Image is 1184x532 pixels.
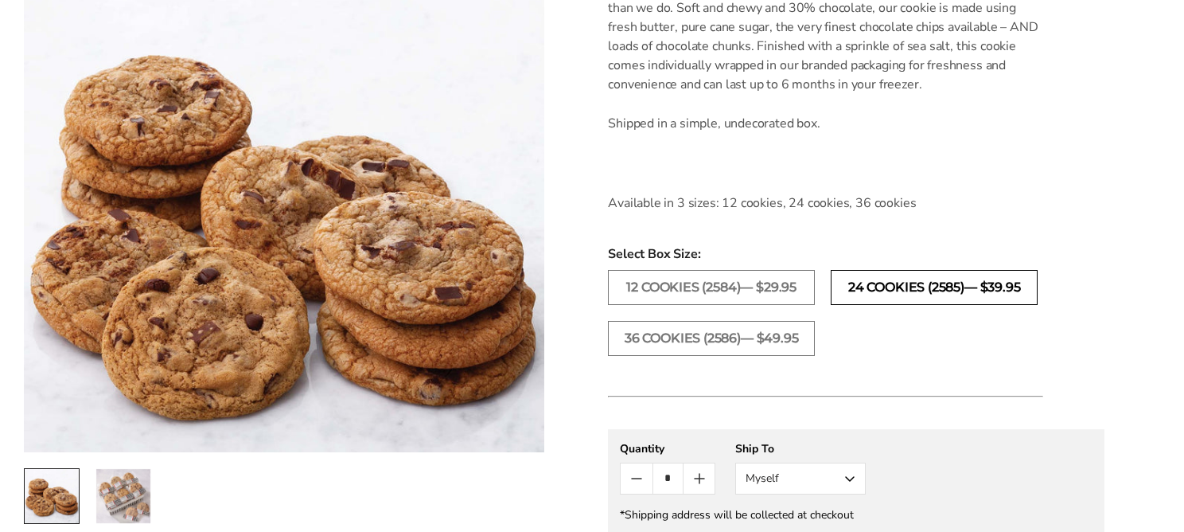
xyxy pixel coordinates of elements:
div: Ship To [735,441,866,456]
a: 1 / 2 [24,468,80,524]
label: 24 COOKIES (2585)— $39.95 [831,270,1038,305]
span: Select Box Size: [608,244,1104,264]
p: Shipped in a simple, undecorated box. [608,114,1043,133]
img: Just The Cookies - All Chocolate Chip Cookies [25,469,79,523]
a: 2 / 2 [95,468,151,524]
input: Quantity [652,464,684,494]
button: Count minus [621,464,652,494]
div: Quantity [620,441,715,456]
label: 36 COOKIES (2586)— $49.95 [608,321,815,356]
img: Just The Cookies - All Chocolate Chip Cookies [96,469,150,523]
p: Available in 3 sizes: 12 cookies, 24 cookies, 36 cookies [608,194,1043,213]
div: *Shipping address will be collected at checkout [620,507,1092,522]
label: 12 COOKIES (2584)— $29.95 [608,270,815,305]
button: Myself [735,463,866,495]
button: Count plus [684,464,715,494]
